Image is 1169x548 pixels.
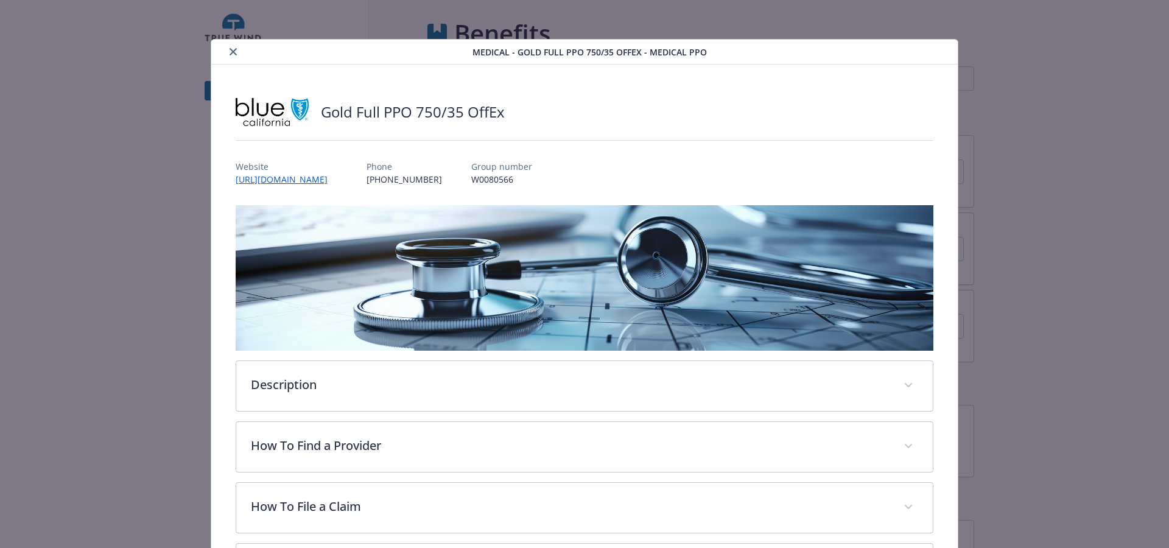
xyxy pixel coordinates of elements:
span: Medical - Gold Full PPO 750/35 OffEx - Medical PPO [472,46,707,58]
a: [URL][DOMAIN_NAME] [236,174,337,185]
img: banner [236,205,934,351]
div: How To Find a Provider [236,422,933,472]
p: Group number [471,160,532,173]
p: Website [236,160,337,173]
p: Description [251,376,890,394]
p: How To File a Claim [251,497,890,516]
p: [PHONE_NUMBER] [367,173,442,186]
p: Phone [367,160,442,173]
img: Blue Shield of California [236,94,309,130]
h2: Gold Full PPO 750/35 OffEx [321,102,505,122]
div: How To File a Claim [236,483,933,533]
p: W0080566 [471,173,532,186]
p: How To Find a Provider [251,437,890,455]
button: close [226,44,240,59]
div: Description [236,361,933,411]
